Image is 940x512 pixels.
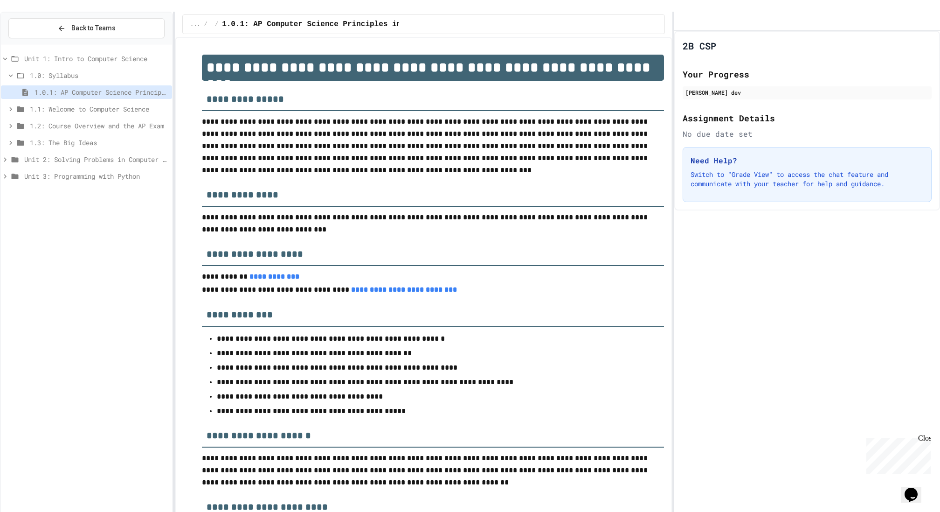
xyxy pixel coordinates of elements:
div: [PERSON_NAME] dev [685,88,929,97]
span: 1.0.1: AP Computer Science Principles in Python Course Syllabus [35,87,168,97]
span: 1.1: Welcome to Computer Science [30,104,168,114]
span: / [204,21,207,28]
p: Switch to "Grade View" to access the chat feature and communicate with your teacher for help and ... [691,170,924,189]
div: Chat with us now!Close [4,4,64,59]
span: 1.0.1: AP Computer Science Principles in Python Course Syllabus [222,19,504,30]
span: Unit 1: Intro to Computer Science [24,54,168,63]
span: 1.0: Syllabus [30,70,168,80]
h3: Need Help? [691,155,924,166]
iframe: chat widget [863,434,931,474]
h1: 2B CSP [683,39,716,52]
span: Back to Teams [71,23,116,33]
div: No due date set [683,128,932,140]
h2: Assignment Details [683,112,932,125]
span: ... [190,21,200,28]
span: 1.3: The Big Ideas [30,138,168,147]
span: / [215,21,218,28]
iframe: chat widget [901,475,931,503]
h2: Your Progress [683,68,932,81]
span: Unit 2: Solving Problems in Computer Science [24,154,168,164]
span: Unit 3: Programming with Python [24,171,168,181]
span: 1.2: Course Overview and the AP Exam [30,121,168,131]
button: Back to Teams [8,18,165,38]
